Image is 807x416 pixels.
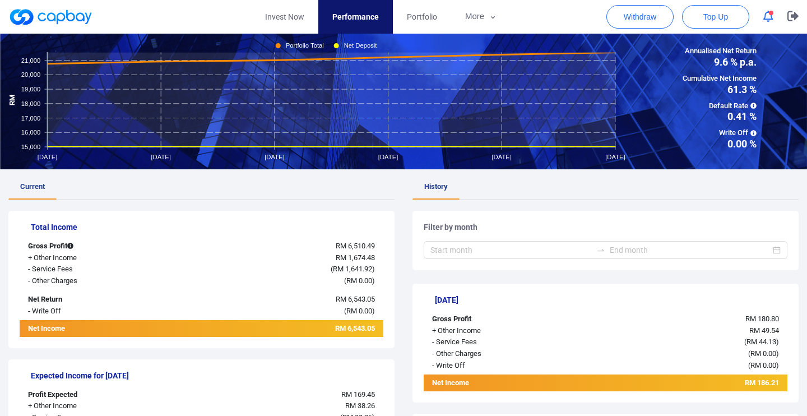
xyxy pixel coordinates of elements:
h5: Total Income [31,222,383,232]
span: RM 1,674.48 [336,253,375,262]
span: RM 0.00 [346,276,372,285]
span: RM 38.26 [345,401,375,410]
div: Profit Expected [20,389,171,401]
span: RM 49.54 [749,326,779,335]
button: Top Up [682,5,749,29]
span: Performance [332,11,379,23]
tspan: [DATE] [265,153,284,160]
tspan: 17,000 [21,114,40,121]
div: ( ) [171,275,383,287]
h5: Expected Income for [DATE] [31,371,383,381]
tspan: Net Deposit [344,42,378,49]
span: Top Up [703,11,728,22]
tspan: [DATE] [605,153,625,160]
span: RM 0.00 [750,361,776,369]
span: RM 44.13 [746,338,776,346]
tspan: 21,000 [21,57,40,63]
div: + Other Income [20,400,171,412]
button: Withdraw [606,5,674,29]
span: RM 169.45 [341,390,375,399]
h5: [DATE] [435,295,787,305]
span: 0.00 % [683,139,757,149]
tspan: 19,000 [21,86,40,93]
span: RM 186.21 [745,378,779,387]
input: End month [610,244,771,256]
tspan: [DATE] [151,153,170,160]
tspan: RM [8,94,16,105]
span: Current [20,182,45,191]
div: - Write Off [20,306,171,317]
span: to [596,246,605,255]
span: Portfolio [407,11,437,23]
span: RM 6,543.05 [336,295,375,303]
div: ( ) [171,306,383,317]
span: History [424,182,448,191]
div: ( ) [575,360,787,372]
span: RM 6,510.49 [336,242,375,250]
h5: Filter by month [424,222,787,232]
span: RM 1,641.92 [333,265,372,273]
tspan: [DATE] [378,153,398,160]
span: 0.41 % [683,112,757,122]
tspan: 15,000 [21,143,40,150]
div: Net Income [424,377,575,391]
span: Annualised Net Return [683,45,757,57]
div: ( ) [575,336,787,348]
span: RM 6,543.05 [335,324,375,332]
input: Start month [430,244,592,256]
div: Gross Profit [20,241,171,252]
span: RM 0.00 [750,349,776,358]
div: - Service Fees [20,264,171,275]
tspan: [DATE] [38,153,57,160]
tspan: Portfolio Total [286,42,324,49]
span: 9.6 % p.a. [683,57,757,67]
tspan: [DATE] [491,153,511,160]
span: swap-right [596,246,605,255]
tspan: 18,000 [21,100,40,107]
span: RM 180.80 [745,315,779,323]
span: Default Rate [683,100,757,112]
div: Net Income [20,323,171,337]
div: Net Return [20,294,171,306]
div: - Other Charges [20,275,171,287]
div: + Other Income [20,252,171,264]
div: ( ) [575,348,787,360]
span: RM 0.00 [346,307,372,315]
div: - Write Off [424,360,575,372]
tspan: 16,000 [21,129,40,136]
span: Cumulative Net Income [683,73,757,85]
div: + Other Income [424,325,575,337]
div: Gross Profit [424,313,575,325]
div: - Other Charges [424,348,575,360]
span: Write Off [683,127,757,139]
span: 61.3 % [683,85,757,95]
tspan: 20,000 [21,71,40,78]
div: - Service Fees [424,336,575,348]
div: ( ) [171,264,383,275]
